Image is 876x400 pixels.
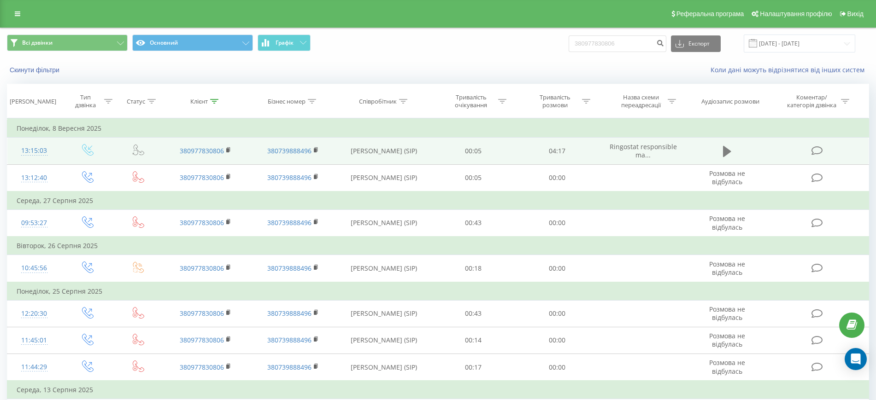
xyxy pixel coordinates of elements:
[515,164,600,191] td: 00:00
[711,65,869,74] a: Коли дані можуть відрізнятися вiд інших систем
[267,309,312,318] a: 380739888496
[785,93,839,109] div: Коментар/категорія дзвінка
[359,98,397,105] div: Співробітник
[69,93,102,109] div: Тип дзвінка
[760,10,832,17] span: Налаштування профілю
[180,309,224,318] a: 380977830806
[515,354,600,381] td: 00:00
[515,327,600,354] td: 00:00
[337,164,431,191] td: [PERSON_NAME] (SIP)
[845,348,867,370] div: Open Intercom Messenger
[701,98,759,105] div: Аудіозапис розмови
[709,214,745,231] span: Розмова не відбулась
[180,336,224,344] a: 380977830806
[515,138,600,164] td: 04:17
[431,255,516,282] td: 00:18
[676,10,744,17] span: Реферальна програма
[709,331,745,348] span: Розмова не відбулась
[258,35,311,51] button: Графік
[447,93,496,109] div: Тривалість очікування
[180,146,224,155] a: 380977830806
[616,93,665,109] div: Назва схеми переадресації
[337,354,431,381] td: [PERSON_NAME] (SIP)
[515,209,600,237] td: 00:00
[7,282,869,301] td: Понеділок, 25 Серпня 2025
[268,98,306,105] div: Бізнес номер
[267,336,312,344] a: 380739888496
[431,300,516,327] td: 00:43
[7,35,128,51] button: Всі дзвінки
[17,259,52,277] div: 10:45:56
[190,98,208,105] div: Клієнт
[180,363,224,371] a: 380977830806
[431,327,516,354] td: 00:14
[17,305,52,323] div: 12:20:30
[515,255,600,282] td: 00:00
[180,173,224,182] a: 380977830806
[847,10,864,17] span: Вихід
[180,218,224,227] a: 380977830806
[7,66,64,74] button: Скинути фільтри
[431,138,516,164] td: 00:05
[709,358,745,375] span: Розмова не відбулась
[7,119,869,138] td: Понеділок, 8 Вересня 2025
[431,354,516,381] td: 00:17
[267,363,312,371] a: 380739888496
[180,264,224,272] a: 380977830806
[569,35,666,52] input: Пошук за номером
[267,173,312,182] a: 380739888496
[431,164,516,191] td: 00:05
[127,98,145,105] div: Статус
[17,358,52,376] div: 11:44:29
[431,209,516,237] td: 00:43
[267,218,312,227] a: 380739888496
[709,260,745,277] span: Розмова не відбулась
[276,40,294,46] span: Графік
[337,300,431,327] td: [PERSON_NAME] (SIP)
[17,169,52,187] div: 13:12:40
[17,142,52,160] div: 13:15:03
[337,255,431,282] td: [PERSON_NAME] (SIP)
[7,191,869,210] td: Середа, 27 Серпня 2025
[337,138,431,164] td: [PERSON_NAME] (SIP)
[709,305,745,322] span: Розмова не відбулась
[17,214,52,232] div: 09:53:27
[267,264,312,272] a: 380739888496
[17,331,52,349] div: 11:45:01
[515,300,600,327] td: 00:00
[337,209,431,237] td: [PERSON_NAME] (SIP)
[267,146,312,155] a: 380739888496
[22,39,53,46] span: Всі дзвінки
[530,93,580,109] div: Тривалість розмови
[7,381,869,399] td: Середа, 13 Серпня 2025
[7,237,869,255] td: Вівторок, 26 Серпня 2025
[610,142,677,159] span: Ringostat responsible ma...
[132,35,253,51] button: Основний
[709,169,745,186] span: Розмова не відбулась
[337,327,431,354] td: [PERSON_NAME] (SIP)
[671,35,721,52] button: Експорт
[10,98,56,105] div: [PERSON_NAME]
